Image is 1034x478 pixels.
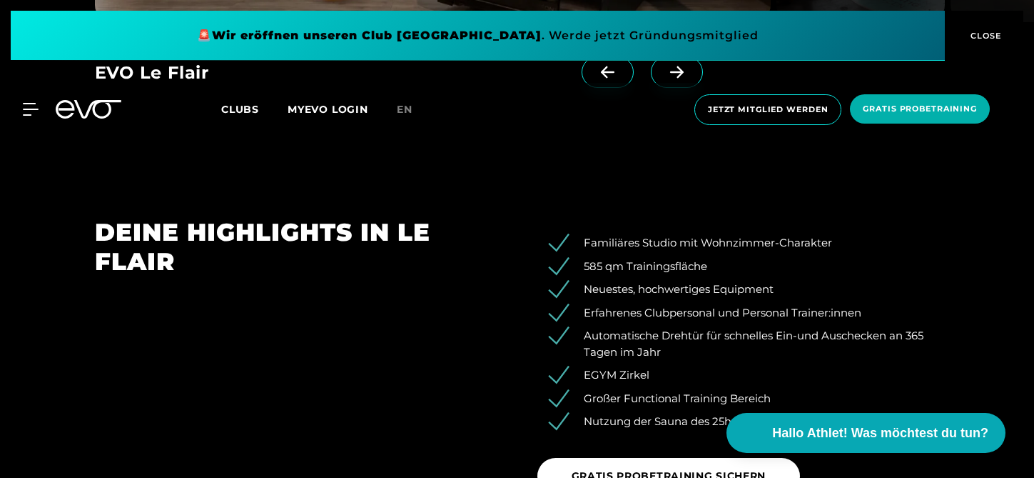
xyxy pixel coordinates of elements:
[221,103,259,116] span: Clubs
[95,218,497,277] h2: DEINE HIGHLIGHTS IN LE FLAIR
[967,29,1002,42] span: CLOSE
[397,103,412,116] span: en
[397,101,430,118] a: en
[559,235,940,252] li: Familiäres Studio mit Wohnzimmer-Charakter
[221,102,288,116] a: Clubs
[559,414,940,430] li: Nutzung der Sauna des 25h Hotels inklusive
[559,391,940,407] li: Großer Functional Training Bereich
[288,103,368,116] a: MYEVO LOGIN
[690,94,846,125] a: Jetzt Mitglied werden
[559,282,940,298] li: Neuestes, hochwertiges Equipment
[559,328,940,360] li: Automatische Drehtür für schnelles Ein-und Auschecken an 365 Tagen im Jahr
[559,259,940,275] li: 585 qm Trainingsfläche
[772,424,988,443] span: Hallo Athlet! Was möchtest du tun?
[559,305,940,322] li: Erfahrenes Clubpersonal und Personal Trainer:innen
[863,103,977,115] span: Gratis Probetraining
[726,413,1005,453] button: Hallo Athlet! Was möchtest du tun?
[708,104,828,116] span: Jetzt Mitglied werden
[559,367,940,384] li: EGYM Zirkel
[846,94,994,125] a: Gratis Probetraining
[945,11,1023,61] button: CLOSE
